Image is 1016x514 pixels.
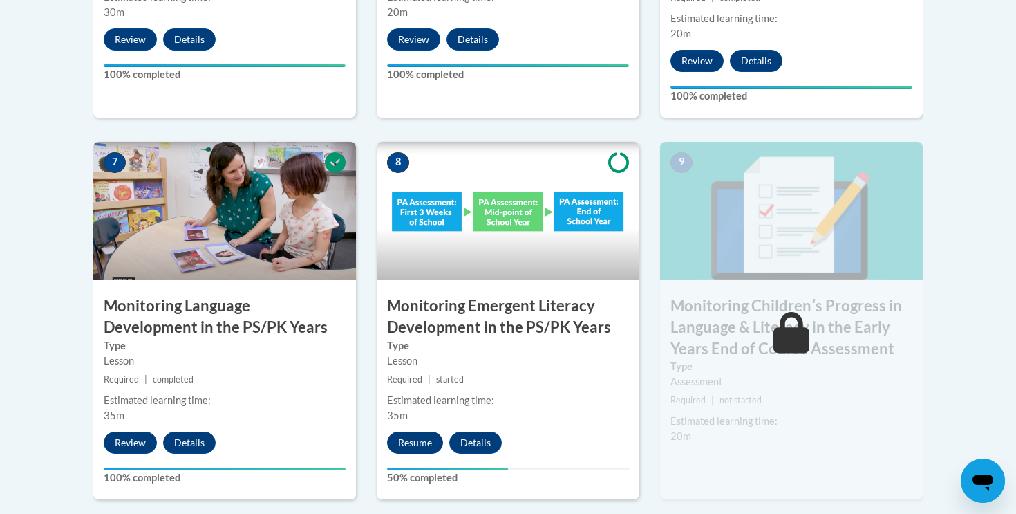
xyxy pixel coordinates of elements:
[387,470,629,486] label: 50% completed
[104,64,346,67] div: Your progress
[670,28,691,39] span: 20m
[104,338,346,354] label: Type
[144,374,147,385] span: |
[387,64,629,67] div: Your progress
[93,142,356,280] img: Course Image
[387,28,440,51] button: Review
[163,432,216,454] button: Details
[670,89,912,104] label: 100% completed
[670,359,912,374] label: Type
[377,295,639,338] h3: Monitoring Emergent Literacy Development in the PS/PK Years
[670,374,912,389] div: Assessment
[104,354,346,369] div: Lesson
[387,152,409,173] span: 8
[711,395,714,405] span: |
[436,374,464,385] span: started
[961,459,1005,503] iframe: Button to launch messaging window
[446,28,499,51] button: Details
[104,152,126,173] span: 7
[449,432,502,454] button: Details
[104,432,157,454] button: Review
[387,393,629,408] div: Estimated learning time:
[153,374,194,385] span: completed
[104,470,346,486] label: 100% completed
[377,142,639,280] img: Course Image
[104,6,124,18] span: 30m
[719,395,762,405] span: not started
[104,28,157,51] button: Review
[387,374,422,385] span: Required
[387,67,629,82] label: 100% completed
[730,50,782,72] button: Details
[163,28,216,51] button: Details
[104,393,346,408] div: Estimated learning time:
[104,67,346,82] label: 100% completed
[670,86,912,89] div: Your progress
[104,374,139,385] span: Required
[387,468,508,470] div: Your progress
[387,354,629,369] div: Lesson
[104,410,124,421] span: 35m
[104,468,346,470] div: Your progress
[670,395,706,405] span: Required
[660,142,923,280] img: Course Image
[428,374,431,385] span: |
[670,50,724,72] button: Review
[387,410,408,421] span: 35m
[387,432,443,454] button: Resume
[670,414,912,429] div: Estimated learning time:
[660,295,923,359] h3: Monitoring Childrenʹs Progress in Language & Literacy in the Early Years End of Course Assessment
[670,152,693,173] span: 9
[387,6,408,18] span: 20m
[387,338,629,354] label: Type
[670,430,691,442] span: 20m
[670,11,912,26] div: Estimated learning time:
[93,295,356,338] h3: Monitoring Language Development in the PS/PK Years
